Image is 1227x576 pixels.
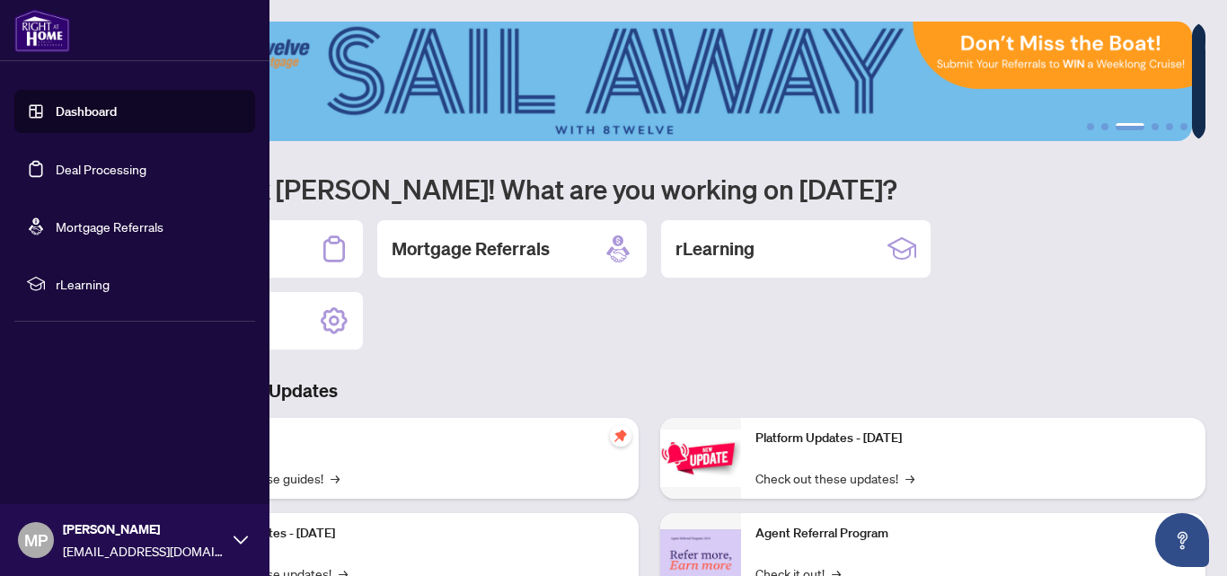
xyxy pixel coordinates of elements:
button: Open asap [1155,513,1209,567]
img: Platform Updates - June 23, 2025 [660,430,741,486]
span: → [331,468,340,488]
h3: Brokerage & Industry Updates [93,378,1205,403]
p: Platform Updates - [DATE] [189,524,624,544]
span: rLearning [56,274,243,294]
button: 2 [1101,123,1108,130]
span: → [905,468,914,488]
img: Slide 2 [93,22,1192,141]
button: 6 [1180,123,1187,130]
h2: Mortgage Referrals [392,236,550,261]
button: 1 [1087,123,1094,130]
a: Check out these updates!→ [755,468,914,488]
p: Platform Updates - [DATE] [755,429,1191,448]
p: Self-Help [189,429,624,448]
a: Dashboard [56,103,117,120]
img: logo [14,9,70,52]
span: MP [24,527,48,553]
a: Mortgage Referrals [56,218,163,235]
button: 4 [1152,123,1159,130]
span: [EMAIL_ADDRESS][DOMAIN_NAME] [63,541,225,561]
h2: rLearning [675,236,755,261]
span: [PERSON_NAME] [63,519,225,539]
button: 3 [1116,123,1144,130]
h1: Welcome back [PERSON_NAME]! What are you working on [DATE]? [93,172,1205,206]
span: pushpin [610,425,631,447]
a: Deal Processing [56,161,146,177]
button: 5 [1166,123,1173,130]
p: Agent Referral Program [755,524,1191,544]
